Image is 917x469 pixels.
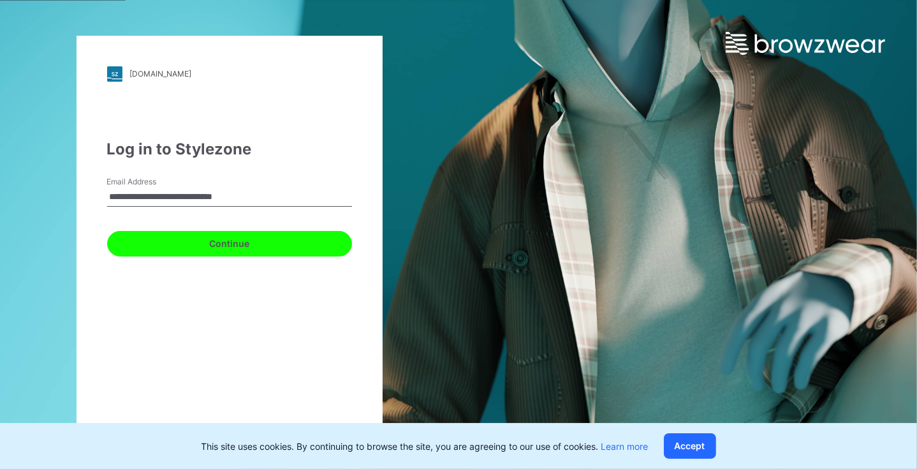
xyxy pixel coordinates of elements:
[202,440,649,453] p: This site uses cookies. By continuing to browse the site, you are agreeing to our use of cookies.
[130,69,192,78] div: [DOMAIN_NAME]
[664,433,716,459] button: Accept
[107,66,352,82] a: [DOMAIN_NAME]
[601,441,649,452] a: Learn more
[107,138,352,161] div: Log in to Stylezone
[107,231,352,257] button: Continue
[107,66,122,82] img: stylezone-logo.562084cfcfab977791bfbf7441f1a819.svg
[107,176,196,188] label: Email Address
[726,32,885,55] img: browzwear-logo.e42bd6dac1945053ebaf764b6aa21510.svg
